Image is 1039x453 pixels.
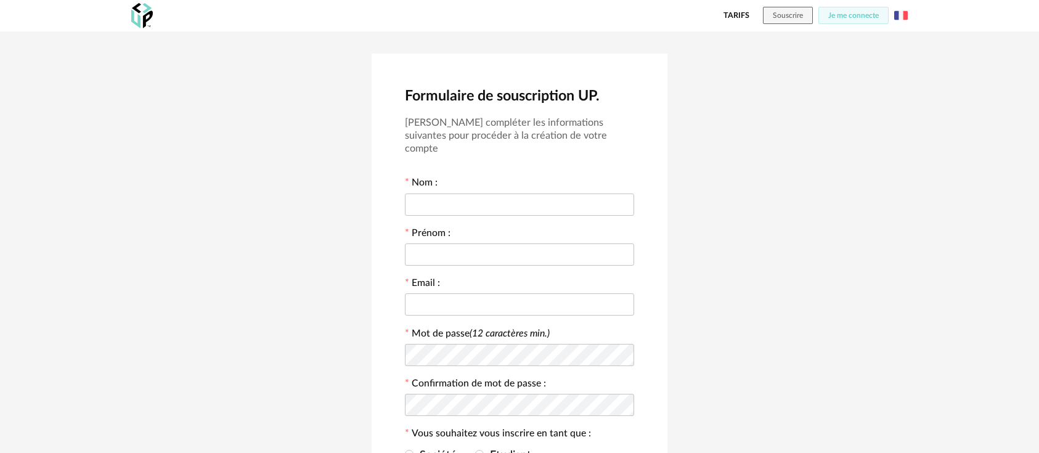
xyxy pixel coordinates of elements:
label: Mot de passe [412,329,550,338]
img: OXP [131,3,153,28]
label: Confirmation de mot de passe : [405,379,546,391]
label: Email : [405,279,440,291]
button: Souscrire [763,7,813,24]
i: (12 caractères min.) [470,329,550,338]
span: Je me connecte [828,12,879,19]
a: Tarifs [723,7,749,24]
h3: [PERSON_NAME] compléter les informations suivantes pour procéder à la création de votre compte [405,116,634,155]
img: fr [894,9,908,22]
span: Souscrire [773,12,803,19]
label: Prénom : [405,229,450,241]
h2: Formulaire de souscription UP. [405,87,634,105]
label: Vous souhaitez vous inscrire en tant que : [405,429,591,441]
button: Je me connecte [818,7,889,24]
label: Nom : [405,178,438,190]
